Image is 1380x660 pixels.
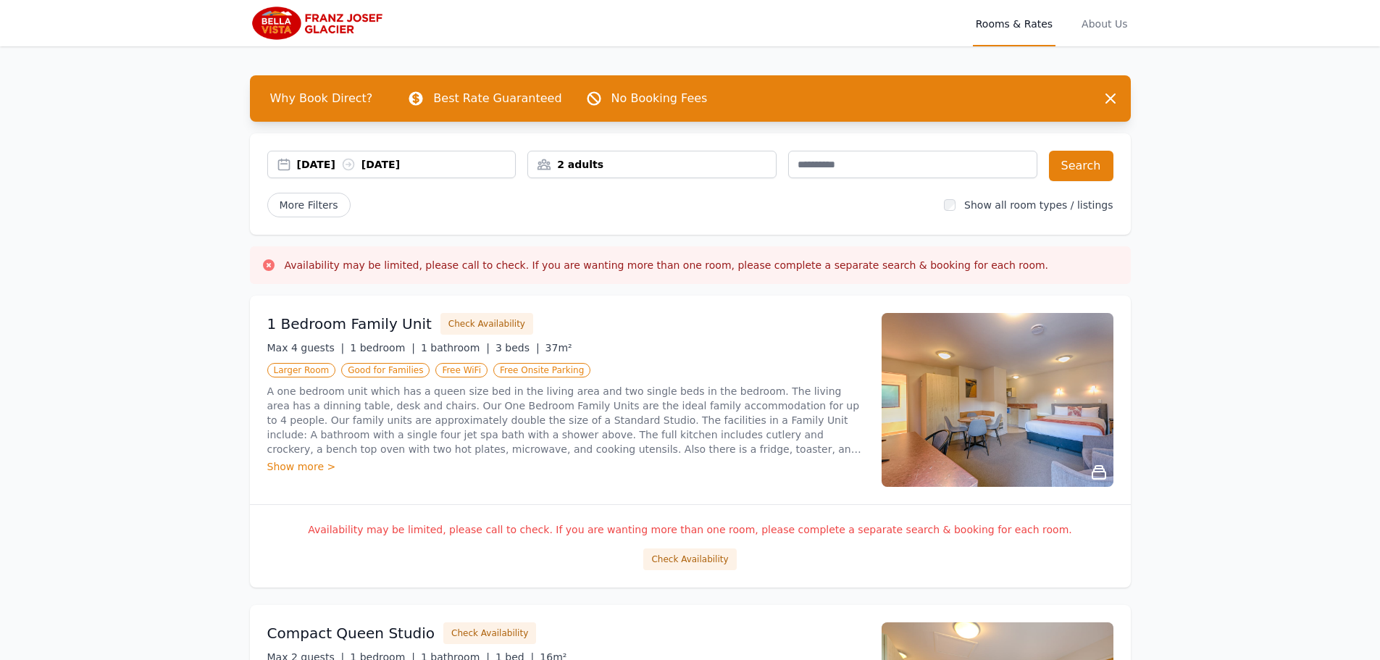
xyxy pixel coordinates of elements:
span: 3 beds | [495,342,540,354]
button: Check Availability [443,622,536,644]
h3: Compact Queen Studio [267,623,435,643]
div: [DATE] [DATE] [297,157,516,172]
span: Max 4 guests | [267,342,345,354]
span: Larger Room [267,363,336,377]
span: Why Book Direct? [259,84,385,113]
span: 1 bathroom | [421,342,490,354]
button: Search [1049,151,1113,181]
h3: 1 Bedroom Family Unit [267,314,432,334]
h3: Availability may be limited, please call to check. If you are wanting more than one room, please ... [285,258,1049,272]
img: Bella Vista Franz Josef Glacier [250,6,390,41]
p: A one bedroom unit which has a queen size bed in the living area and two single beds in the bedro... [267,384,864,456]
span: 37m² [545,342,572,354]
span: Good for Families [341,363,430,377]
span: Free Onsite Parking [493,363,590,377]
button: Check Availability [440,313,533,335]
div: 2 adults [528,157,776,172]
div: Show more > [267,459,864,474]
span: 1 bedroom | [350,342,415,354]
span: Free WiFi [435,363,488,377]
p: Availability may be limited, please call to check. If you are wanting more than one room, please ... [267,522,1113,537]
p: Best Rate Guaranteed [433,90,561,107]
button: Check Availability [643,548,736,570]
p: No Booking Fees [611,90,708,107]
label: Show all room types / listings [964,199,1113,211]
span: More Filters [267,193,351,217]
